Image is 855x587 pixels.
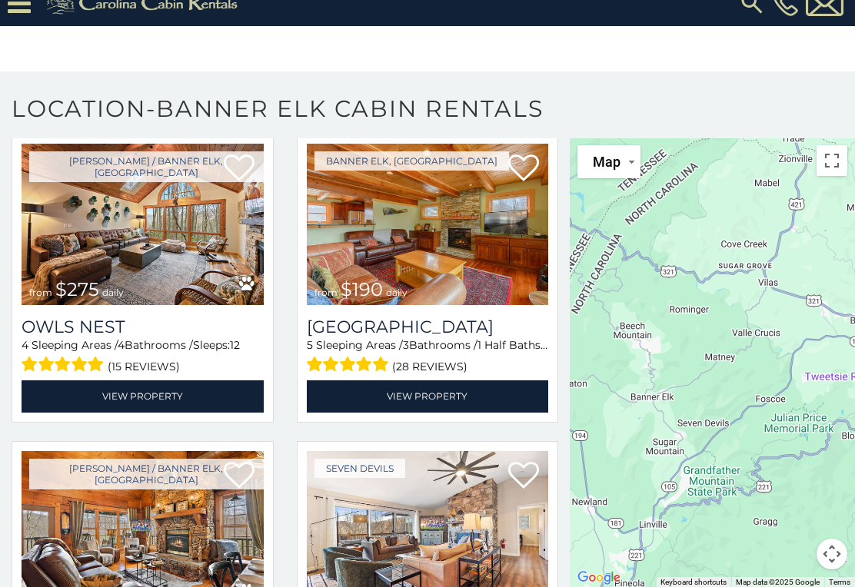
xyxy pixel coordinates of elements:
[736,578,820,586] span: Map data ©2025 Google
[386,287,408,298] span: daily
[22,144,264,306] img: Owls Nest
[307,317,549,337] h3: Camelot Lodge
[314,459,405,478] a: Seven Devils
[829,578,850,586] a: Terms
[307,338,313,352] span: 5
[392,357,467,376] span: (28 reviews)
[118,338,125,352] span: 4
[577,145,640,178] button: Change map style
[307,337,549,376] div: Sleeping Areas / Bathrooms / Sleeps:
[29,459,264,489] a: [PERSON_NAME] / Banner Elk, [GEOGRAPHIC_DATA]
[29,151,264,182] a: [PERSON_NAME] / Banner Elk, [GEOGRAPHIC_DATA]
[508,153,539,185] a: Add to favorites
[341,278,383,300] span: $190
[22,380,264,412] a: View Property
[307,317,549,337] a: [GEOGRAPHIC_DATA]
[108,357,180,376] span: (15 reviews)
[403,338,409,352] span: 3
[29,287,52,298] span: from
[307,380,549,412] a: View Property
[22,338,28,352] span: 4
[22,317,264,337] a: Owls Nest
[593,154,620,170] span: Map
[230,338,240,352] span: 12
[817,539,847,569] button: Map camera controls
[102,287,124,298] span: daily
[314,287,338,298] span: from
[307,144,549,306] a: Camelot Lodge from $190 daily
[55,278,99,300] span: $275
[22,144,264,306] a: Owls Nest from $275 daily
[508,460,539,492] a: Add to favorites
[307,144,549,306] img: Camelot Lodge
[314,151,509,171] a: Banner Elk, [GEOGRAPHIC_DATA]
[817,145,847,176] button: Toggle fullscreen view
[22,337,264,376] div: Sleeping Areas / Bathrooms / Sleeps:
[477,338,547,352] span: 1 Half Baths /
